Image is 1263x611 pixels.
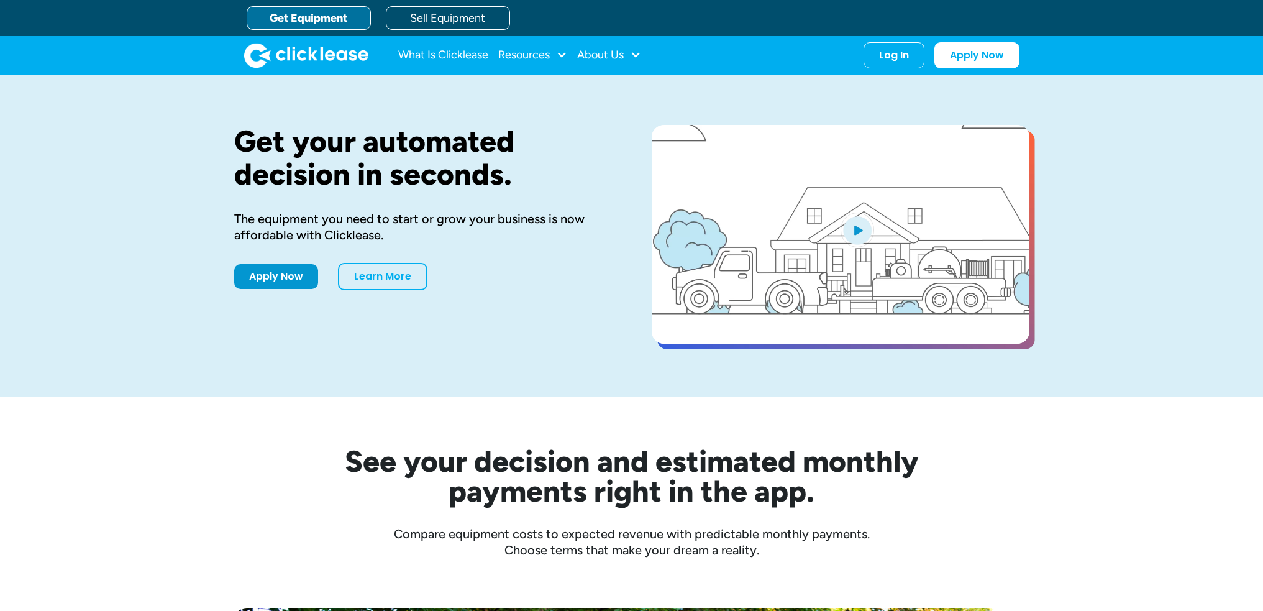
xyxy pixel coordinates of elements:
[879,49,909,62] div: Log In
[398,43,488,68] a: What Is Clicklease
[244,43,368,68] a: home
[234,211,612,243] div: The equipment you need to start or grow your business is now affordable with Clicklease.
[652,125,1029,344] a: open lightbox
[284,446,980,506] h2: See your decision and estimated monthly payments right in the app.
[234,264,318,289] a: Apply Now
[498,43,567,68] div: Resources
[386,6,510,30] a: Sell Equipment
[841,213,874,247] img: Blue play button logo on a light blue circular background
[338,263,427,290] a: Learn More
[577,43,641,68] div: About Us
[247,6,371,30] a: Get Equipment
[234,125,612,191] h1: Get your automated decision in seconds.
[244,43,368,68] img: Clicklease logo
[934,42,1019,68] a: Apply Now
[234,526,1029,558] div: Compare equipment costs to expected revenue with predictable monthly payments. Choose terms that ...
